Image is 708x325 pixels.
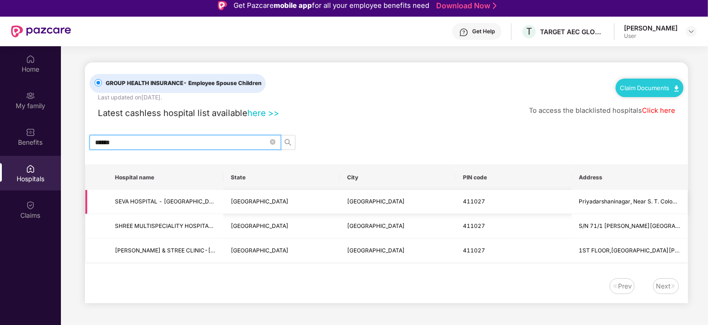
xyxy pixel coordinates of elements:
span: Hospital name [115,174,216,181]
td: SHREE MULTISPECIALITY HOSPITAL - PUNE [108,214,223,239]
span: [GEOGRAPHIC_DATA] [231,222,288,229]
td: PUNE [340,239,456,263]
td: PUNE [340,190,456,215]
a: Download Now [436,1,494,11]
span: close-circle [270,138,276,147]
span: 411027 [463,222,485,229]
td: 1ST FLOOR,SIDDHI PRERANA COMPLEX,SAI CHOWK,NEW SANGVI [572,239,688,263]
div: Next [656,281,671,291]
th: State [223,165,339,190]
td: SEVA HOSPITAL - PUNE [108,190,223,215]
img: Logo [218,1,227,10]
img: svg+xml;base64,PHN2ZyBpZD0iQmVuZWZpdHMiIHhtbG5zPSJodHRwOi8vd3d3LnczLm9yZy8yMDAwL3N2ZyIgd2lkdGg9Ij... [26,128,35,137]
div: [PERSON_NAME] [624,24,678,32]
th: Address [572,165,688,190]
img: svg+xml;base64,PHN2ZyB4bWxucz0iaHR0cDovL3d3dy53My5vcmcvMjAwMC9zdmciIHdpZHRoPSIxMC40IiBoZWlnaHQ9Ij... [674,86,679,92]
span: [GEOGRAPHIC_DATA] [347,222,405,229]
span: Address [579,174,680,181]
span: To access the blacklisted hospitals [529,106,642,115]
td: S/N 71/1 KIRTI NAGAR KRANTI CHOUK, NEW SANGVI PUNE, Opp Shubharambh Banquet Hall, [572,214,688,239]
span: search [281,139,295,146]
span: close-circle [270,139,276,145]
div: Get Help [472,28,495,35]
th: Hospital name [108,165,223,190]
img: svg+xml;base64,PHN2ZyBpZD0iSGVscC0zMngzMiIgeG1sbnM9Imh0dHA6Ly93d3cudzMub3JnLzIwMDAvc3ZnIiB3aWR0aD... [459,28,468,37]
span: [GEOGRAPHIC_DATA] [231,198,288,205]
img: svg+xml;base64,PHN2ZyBpZD0iSG9tZSIgeG1sbnM9Imh0dHA6Ly93d3cudzMub3JnLzIwMDAvc3ZnIiB3aWR0aD0iMjAiIG... [26,55,35,64]
div: Last updated on [DATE] . [98,93,162,102]
span: SHREE MULTISPECIALITY HOSPITAL - [GEOGRAPHIC_DATA] [115,222,276,229]
td: MAHARASHTRA [223,239,339,263]
td: MAHARASHTRA [223,190,339,215]
td: PUNE [340,214,456,239]
div: Prev [618,281,632,291]
a: here >> [247,108,279,118]
td: Priyadarshaninagar, Near S. T. Colony, Old Sangvi - [572,190,688,215]
span: T [526,26,532,37]
span: 411027 [463,198,485,205]
img: svg+xml;base64,PHN2ZyBpZD0iQ2xhaW0iIHhtbG5zPSJodHRwOi8vd3d3LnczLm9yZy8yMDAwL3N2ZyIgd2lkdGg9IjIwIi... [26,201,35,210]
span: - Employee Spouse Children [183,80,262,86]
span: [GEOGRAPHIC_DATA] [347,198,405,205]
td: OM NETRALAYA & STREE CLINIC-PUNE [108,239,223,263]
img: svg+xml;base64,PHN2ZyBpZD0iRHJvcGRvd24tMzJ4MzIiIHhtbG5zPSJodHRwOi8vd3d3LnczLm9yZy8yMDAwL3N2ZyIgd2... [688,28,695,35]
span: SEVA HOSPITAL - [GEOGRAPHIC_DATA] [115,198,222,205]
th: City [340,165,456,190]
a: Claim Documents [620,84,679,92]
img: svg+xml;base64,PHN2ZyB3aWR0aD0iMjAiIGhlaWdodD0iMjAiIHZpZXdCb3g9IjAgMCAyMCAyMCIgZmlsbD0ibm9uZSIgeG... [26,91,35,100]
img: Stroke [493,1,497,11]
div: TARGET AEC GLOBAL PRIVATE LIMITED [540,27,605,36]
span: Latest cashless hospital list available [98,108,247,118]
span: [PERSON_NAME] & STREE CLINIC-[GEOGRAPHIC_DATA] [115,247,266,254]
img: svg+xml;base64,PHN2ZyB4bWxucz0iaHR0cDovL3d3dy53My5vcmcvMjAwMC9zdmciIHdpZHRoPSIxNiIgaGVpZ2h0PSIxNi... [671,283,676,289]
div: User [624,32,678,40]
span: [GEOGRAPHIC_DATA] [231,247,288,254]
th: PIN code [456,165,571,190]
strong: mobile app [274,1,312,10]
span: GROUP HEALTH INSURANCE [102,79,265,88]
span: 411027 [463,247,485,254]
img: svg+xml;base64,PHN2ZyB4bWxucz0iaHR0cDovL3d3dy53My5vcmcvMjAwMC9zdmciIHdpZHRoPSIxNiIgaGVpZ2h0PSIxNi... [612,283,618,289]
td: MAHARASHTRA [223,214,339,239]
img: svg+xml;base64,PHN2ZyBpZD0iSG9zcGl0YWxzIiB4bWxucz0iaHR0cDovL3d3dy53My5vcmcvMjAwMC9zdmciIHdpZHRoPS... [26,164,35,173]
button: search [281,135,295,150]
img: New Pazcare Logo [11,25,71,37]
a: Click here [642,106,675,115]
span: [GEOGRAPHIC_DATA] [347,247,405,254]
